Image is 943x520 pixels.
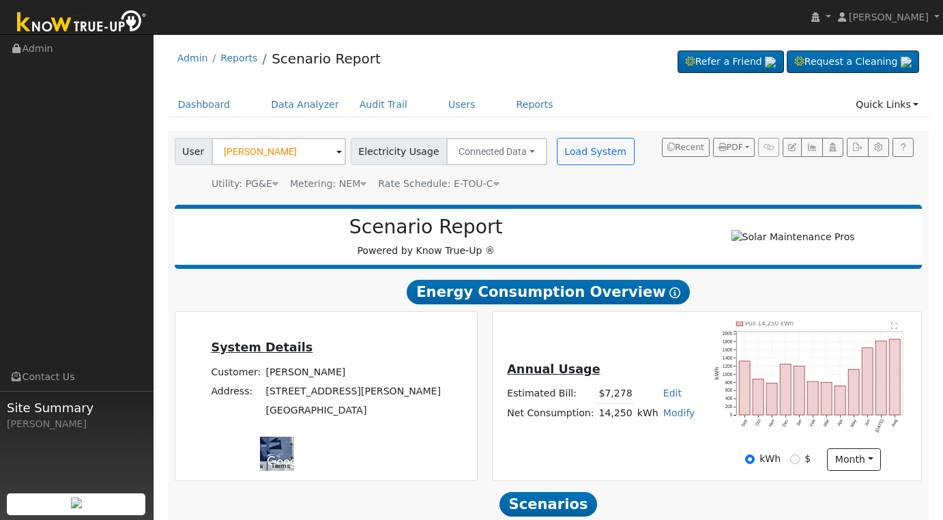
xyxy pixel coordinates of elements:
[263,401,444,420] td: [GEOGRAPHIC_DATA]
[378,178,499,189] span: Alias: HETOUC
[730,412,733,417] text: 0
[505,384,596,404] td: Estimated Bill:
[804,452,811,466] label: $
[723,347,733,352] text: 1600
[209,381,263,401] td: Address:
[740,418,749,428] text: Sep
[725,388,732,393] text: 600
[263,381,444,401] td: [STREET_ADDRESS][PERSON_NAME]
[827,448,881,472] button: month
[271,462,290,470] a: Terms (opens in new tab)
[754,418,761,427] text: Oct
[891,322,897,329] text: 
[719,143,743,152] span: PDF
[669,287,680,298] i: Show Help
[745,320,794,327] text: Pull 14,250 kWh
[351,138,447,165] span: Electricity Usage
[801,138,822,157] button: Multi-Series Graph
[787,50,919,74] a: Request a Cleaning
[768,418,776,428] text: Nov
[780,364,791,415] rect: onclick=""
[209,362,263,381] td: Customer:
[759,452,781,466] label: kWh
[182,216,671,258] div: Powered by Know True-Up ®
[822,138,843,157] button: Login As
[663,388,682,399] a: Edit
[71,497,82,508] img: retrieve
[635,403,661,423] td: kWh
[889,339,900,415] rect: onclick=""
[713,138,755,157] button: PDF
[263,453,308,471] img: Google
[794,366,804,416] rect: onclick=""
[874,418,885,433] text: [DATE]
[868,138,889,157] button: Settings
[506,92,564,117] a: Reports
[862,348,873,416] rect: onclick=""
[678,50,784,74] a: Refer a Friend
[263,453,308,471] a: Open this area in Google Maps (opens a new window)
[212,138,346,165] input: Select a User
[220,53,257,63] a: Reports
[662,138,710,157] button: Recent
[168,92,241,117] a: Dashboard
[849,12,929,23] span: [PERSON_NAME]
[723,356,733,360] text: 1400
[596,384,635,404] td: $7,278
[505,403,596,423] td: Net Consumption:
[725,404,732,409] text: 200
[781,418,789,428] text: Dec
[438,92,486,117] a: Users
[845,92,929,117] a: Quick Links
[557,138,635,165] button: Load System
[875,341,886,415] rect: onclick=""
[766,384,777,415] rect: onclick=""
[212,177,278,191] div: Utility: PG&E
[10,8,154,38] img: Know True-Up
[807,381,818,415] rect: onclick=""
[745,454,755,464] input: kWh
[890,418,899,428] text: Aug
[175,138,212,165] span: User
[211,341,313,354] u: System Details
[177,53,208,63] a: Admin
[663,407,695,418] a: Modify
[188,216,663,239] h2: Scenario Report
[783,138,802,157] button: Edit User
[723,339,733,344] text: 1800
[835,386,845,416] rect: onclick=""
[837,418,845,427] text: Apr
[848,369,859,415] rect: onclick=""
[790,454,800,464] input: $
[822,418,830,428] text: Mar
[901,57,912,68] img: retrieve
[507,362,600,376] u: Annual Usage
[263,362,444,381] td: [PERSON_NAME]
[7,399,146,417] span: Site Summary
[725,396,732,401] text: 400
[290,177,366,191] div: Metering: NEM
[893,138,914,157] a: Help Link
[850,418,858,429] text: May
[725,380,732,385] text: 800
[7,417,146,431] div: [PERSON_NAME]
[864,418,871,427] text: Jun
[809,418,816,427] text: Feb
[795,418,802,427] text: Jan
[272,50,381,67] a: Scenario Report
[723,331,733,336] text: 2000
[446,138,547,165] button: Connected Data
[261,92,349,117] a: Data Analyzer
[753,379,764,416] rect: onclick=""
[499,492,597,517] span: Scenarios
[739,361,750,415] rect: onclick=""
[821,382,832,415] rect: onclick=""
[723,364,733,369] text: 1200
[714,367,720,380] text: kWh
[765,57,776,68] img: retrieve
[349,92,418,117] a: Audit Trail
[407,280,689,304] span: Energy Consumption Overview
[847,138,868,157] button: Export Interval Data
[723,372,733,377] text: 1000
[596,403,635,423] td: 14,250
